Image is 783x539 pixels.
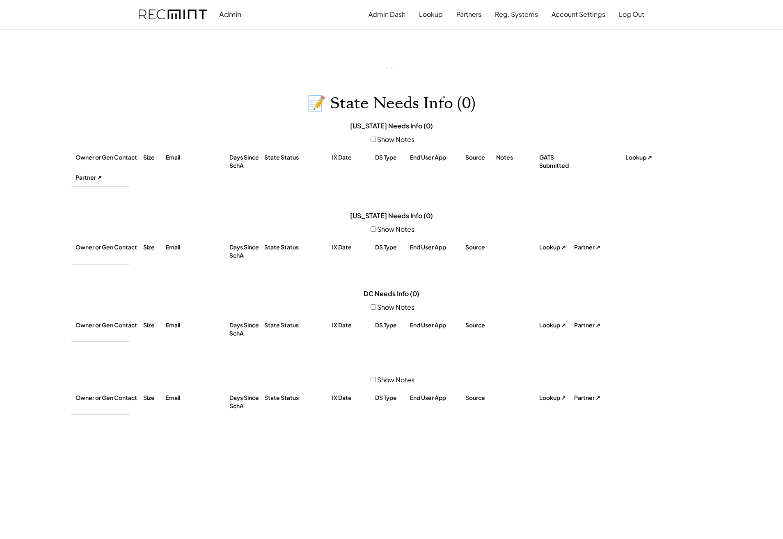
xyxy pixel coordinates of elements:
[375,153,408,162] div: DS Type
[552,6,605,23] button: Account Settings
[539,243,572,251] div: Lookup ↗
[166,153,227,162] div: Email
[574,321,627,329] div: Partner ↗
[574,243,627,251] div: Partner ↗
[332,243,373,251] div: IX Date
[219,9,241,19] div: Admin
[166,243,227,251] div: Email
[539,153,580,169] div: GATS Submitted
[350,211,433,220] div: [US_STATE] Needs Info (0)
[539,321,572,329] div: Lookup ↗
[166,321,227,329] div: Email
[307,94,476,113] h1: 📝 State Needs Info (0)
[456,6,481,23] button: Partners
[264,153,330,162] div: State Status
[377,375,414,384] label: Show Notes
[539,394,572,402] div: Lookup ↗
[264,321,330,329] div: State Status
[377,303,414,311] label: Show Notes
[264,394,330,402] div: State Status
[465,153,494,162] div: Source
[375,243,408,251] div: DS Type
[332,153,373,162] div: IX Date
[495,6,538,23] button: Reg. Systems
[350,121,433,130] div: [US_STATE] Needs Info (0)
[229,394,262,410] div: Days Since SchA
[229,243,262,259] div: Days Since SchA
[410,321,463,329] div: End User App
[332,321,373,329] div: IX Date
[76,243,141,251] div: Owner or Gen Contact
[625,153,658,162] div: Lookup ↗
[229,153,262,169] div: Days Since SchA
[375,394,408,402] div: DS Type
[410,394,463,402] div: End User App
[143,153,164,162] div: Size
[76,394,141,402] div: Owner or Gen Contact
[410,243,463,251] div: End User App
[143,243,164,251] div: Size
[264,243,330,251] div: State Status
[76,321,141,329] div: Owner or Gen Contact
[619,6,644,23] button: Log Out
[465,394,494,402] div: Source
[410,153,463,162] div: End User App
[76,153,141,162] div: Owner or Gen Contact
[377,135,414,144] label: Show Notes
[496,153,537,162] div: Notes
[139,9,207,20] img: recmint-logotype%403x.png
[332,394,373,402] div: IX Date
[229,321,262,337] div: Days Since SchA
[143,321,164,329] div: Size
[76,174,129,182] div: Partner ↗
[574,394,627,402] div: Partner ↗
[166,394,227,402] div: Email
[369,6,405,23] button: Admin Dash
[377,225,414,233] label: Show Notes
[143,394,164,402] div: Size
[375,321,408,329] div: DS Type
[419,6,443,23] button: Lookup
[465,243,494,251] div: Source
[465,321,494,329] div: Source
[364,289,419,298] div: DC Needs Info (0)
